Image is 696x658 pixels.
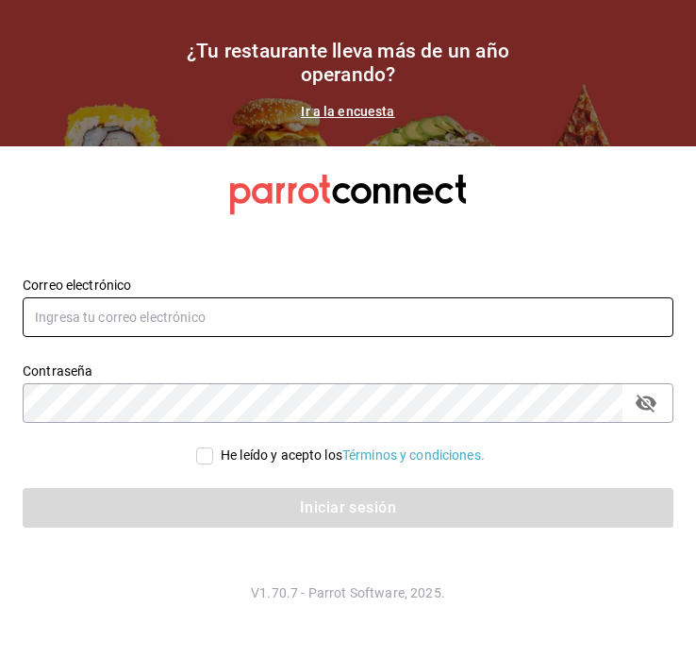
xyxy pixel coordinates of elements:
p: V1.70.7 - Parrot Software, 2025. [23,583,673,602]
button: passwordField [630,387,662,419]
label: Correo electrónico [23,278,673,292]
h1: ¿Tu restaurante lleva más de un año operando? [159,40,537,87]
div: He leído y acepto los [221,446,485,465]
a: Ir a la encuesta [301,104,394,119]
input: Ingresa tu correo electrónico [23,297,673,337]
a: Términos y condiciones. [342,447,485,463]
label: Contraseña [23,364,673,378]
